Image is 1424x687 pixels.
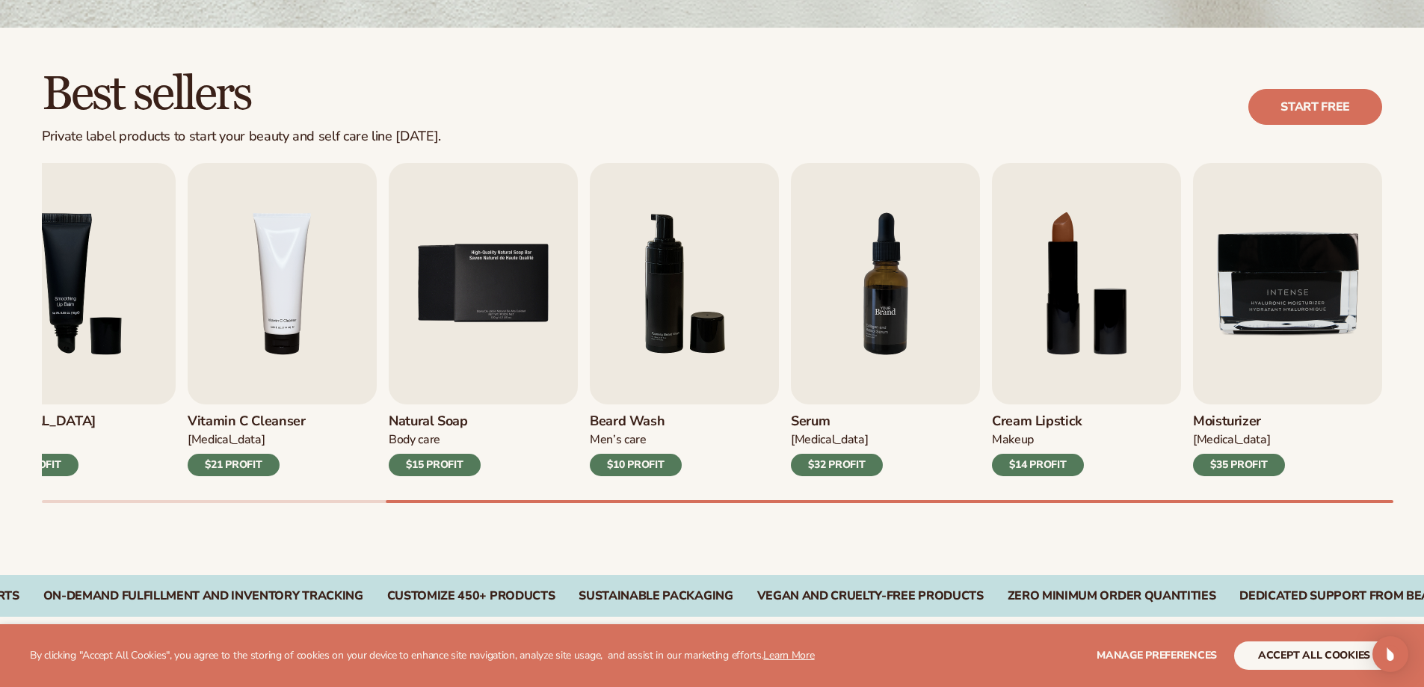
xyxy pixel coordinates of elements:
a: 7 / 9 [791,163,980,476]
div: $10 PROFIT [590,454,682,476]
img: Shopify Image 8 [791,163,980,404]
div: Private label products to start your beauty and self care line [DATE]. [42,129,441,145]
h3: Cream Lipstick [992,413,1084,430]
h3: Beard Wash [590,413,682,430]
div: ZERO MINIMUM ORDER QUANTITIES [1008,589,1216,603]
div: CUSTOMIZE 450+ PRODUCTS [387,589,555,603]
p: By clicking "Accept All Cookies", you agree to the storing of cookies on your device to enhance s... [30,650,815,662]
div: $21 PROFIT [188,454,280,476]
a: 9 / 9 [1193,163,1382,476]
div: [MEDICAL_DATA] [188,432,306,448]
div: On-Demand Fulfillment and Inventory Tracking [43,589,363,603]
h2: Best sellers [42,70,441,120]
div: $35 PROFIT [1193,454,1285,476]
div: [MEDICAL_DATA] [791,432,883,448]
div: $32 PROFIT [791,454,883,476]
div: Body Care [389,432,481,448]
h3: Vitamin C Cleanser [188,413,306,430]
a: 6 / 9 [590,163,779,476]
a: 8 / 9 [992,163,1181,476]
div: $14 PROFIT [992,454,1084,476]
span: Manage preferences [1097,648,1217,662]
div: Men’s Care [590,432,682,448]
h3: Natural Soap [389,413,481,430]
a: 4 / 9 [188,163,377,476]
div: [MEDICAL_DATA] [1193,432,1285,448]
a: Learn More [763,648,814,662]
button: accept all cookies [1234,641,1394,670]
div: SUSTAINABLE PACKAGING [579,589,733,603]
h3: Moisturizer [1193,413,1285,430]
h3: Serum [791,413,883,430]
a: Start free [1248,89,1382,125]
div: $15 PROFIT [389,454,481,476]
button: Manage preferences [1097,641,1217,670]
a: 5 / 9 [389,163,578,476]
div: Open Intercom Messenger [1372,636,1408,672]
div: Makeup [992,432,1084,448]
div: VEGAN AND CRUELTY-FREE PRODUCTS [757,589,984,603]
